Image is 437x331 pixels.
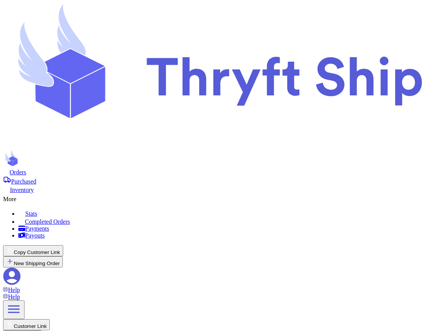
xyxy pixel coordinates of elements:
[3,245,63,256] button: Copy Customer Link
[10,187,34,193] span: Inventory
[3,168,434,176] a: Orders
[3,256,63,267] button: New Shipping Order
[18,209,434,217] a: Stats
[3,185,434,193] a: Inventory
[3,193,434,203] div: More
[25,232,45,239] span: Payouts
[8,287,20,293] span: Help
[25,218,70,225] span: Completed Orders
[3,319,50,330] button: Customer Link
[3,293,20,300] a: Help
[18,217,434,225] a: Completed Orders
[10,169,26,175] span: Orders
[18,225,434,232] a: Payments
[18,232,434,239] a: Payouts
[11,178,36,185] span: Purchased
[3,287,20,293] a: Help
[25,225,49,232] span: Payments
[3,176,434,185] a: Purchased
[25,210,37,217] span: Stats
[8,293,20,300] span: Help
